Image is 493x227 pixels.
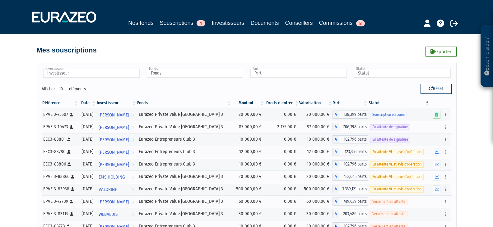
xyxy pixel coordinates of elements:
span: 1 [197,20,205,26]
span: [PERSON_NAME] [99,196,129,208]
div: Eurazeo Private Value [GEOGRAPHIC_DATA] 3 [139,186,230,192]
label: Afficher éléments [42,84,86,94]
span: A [333,185,339,193]
a: Nos fonds [128,19,153,27]
a: Documents [251,19,279,27]
div: A - Eurazeo Private Value Europe 3 [333,197,368,206]
th: Droits d'entrée: activer pour trier la colonne par ordre croissant [265,98,299,108]
span: [PERSON_NAME] [99,122,129,133]
span: A [333,135,339,143]
i: [Français] Personne physique [67,150,71,154]
i: [Français] Personne physique [71,175,74,179]
th: Montant: activer pour trier la colonne par ordre croissant [232,98,265,108]
th: Référence : activer pour trier la colonne par ordre croissant [42,98,79,108]
i: [Français] Personne physique [71,187,74,191]
td: 60 000,00 € [232,195,265,208]
td: 20 000,00 € [232,108,265,121]
td: 12 000,00 € [232,146,265,158]
span: Souscription en cours [370,112,407,118]
div: EPVE 3-83866 [43,173,77,180]
i: Voir l'investisseur [132,159,134,170]
div: EEC3-83801 [43,136,77,143]
select: Afficheréléments [55,84,69,94]
td: 0,00 € [265,158,299,170]
span: Versement en attente [370,211,407,217]
span: VALORINE [99,184,117,195]
a: EMS HOLDING [96,170,137,183]
td: 0,00 € [265,133,299,146]
div: EPVE 3-10473 [43,124,77,130]
div: EPVE 3-83119 [43,211,77,217]
a: [PERSON_NAME] [96,158,137,170]
div: [DATE] [81,136,94,143]
td: 500 000,00 € [232,183,265,195]
span: A [333,160,339,168]
a: [PERSON_NAME] [96,108,137,121]
i: Voir l'investisseur [132,134,134,146]
span: WEBAEDIS [99,209,118,220]
th: Valorisation: activer pour trier la colonne par ordre croissant [299,98,333,108]
span: 102,796 parts [339,135,368,143]
div: [DATE] [81,148,94,155]
i: Voir l'investisseur [132,147,134,158]
td: 2 175,00 € [265,121,299,133]
span: 138,399 parts [339,111,368,119]
span: En attente VL et avis d'opération [370,186,424,192]
p: Besoin d'aide ? [483,28,491,84]
span: EMS HOLDING [99,171,125,183]
i: Voir l'investisseur [132,184,134,195]
span: A [333,123,339,131]
i: [Français] Personne physique [70,212,73,216]
h4: Mes souscriptions [37,47,97,54]
div: Eurazeo Private Value [GEOGRAPHIC_DATA] 3 [139,124,230,130]
div: [DATE] [81,198,94,205]
div: A - Eurazeo Private Value Europe 3 [333,210,368,218]
td: 10 000,00 € [232,133,265,146]
th: Part: activer pour trier la colonne par ordre croissant [333,98,368,108]
td: 0,00 € [265,195,299,208]
td: 0,00 € [265,108,299,121]
td: 20 000,00 € [232,170,265,183]
div: EPVE 3-75507 [43,111,77,118]
a: WEBAEDIS [96,208,137,220]
a: Conseillers [285,19,313,27]
span: 133,645 parts [339,173,368,181]
td: 10 000,00 € [299,133,333,146]
div: [DATE] [81,211,94,217]
div: A - Eurazeo Private Value Europe 3 [333,185,368,193]
span: 102,796 parts [339,160,368,168]
a: Souscriptions1 [160,19,205,28]
span: [PERSON_NAME] [99,134,129,146]
div: A - Eurazeo Private Value Europe 3 [333,123,368,131]
a: VALORINE [96,183,137,195]
td: 10 000,00 € [299,158,333,170]
i: [Français] Personne physique [70,125,73,129]
span: 419,639 parts [339,197,368,206]
td: 30 000,00 € [232,208,265,220]
div: A - Eurazeo Private Value Europe 3 [333,173,368,181]
i: Voir l'investisseur [132,196,134,208]
i: [Français] Personne physique [67,162,71,166]
img: 1732889491-logotype_eurazeo_blanc_rvb.png [32,11,96,23]
a: [PERSON_NAME] [96,121,137,133]
div: Eurazeo Entrepreneurs Club 3 [139,136,230,143]
i: Voir l'investisseur [132,209,134,220]
div: Eurazeo Private Value [GEOGRAPHIC_DATA] 3 [139,111,230,118]
td: 12 000,00 € [299,146,333,158]
th: Investisseur: activer pour trier la colonne par ordre croissant [96,98,137,108]
span: En attente VL et avis d'opération [370,149,424,155]
i: [Français] Personne physique [70,200,73,203]
div: Eurazeo Entrepreneurs Club 3 [139,148,230,155]
td: 87 000,00 € [299,121,333,133]
i: Voir l'investisseur [132,122,134,133]
a: Investisseurs [212,19,244,27]
div: A - Eurazeo Entrepreneurs Club 3 [333,148,368,156]
td: 30 000,00 € [299,208,333,220]
th: Statut : activer pour trier la colonne par ordre d&eacute;croissant [368,98,430,108]
div: A - Eurazeo Entrepreneurs Club 3 [333,135,368,143]
span: En attente de signature [370,137,410,143]
span: 8 [356,20,365,26]
span: A [333,173,339,181]
div: [DATE] [81,161,94,167]
a: [PERSON_NAME] [96,195,137,208]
